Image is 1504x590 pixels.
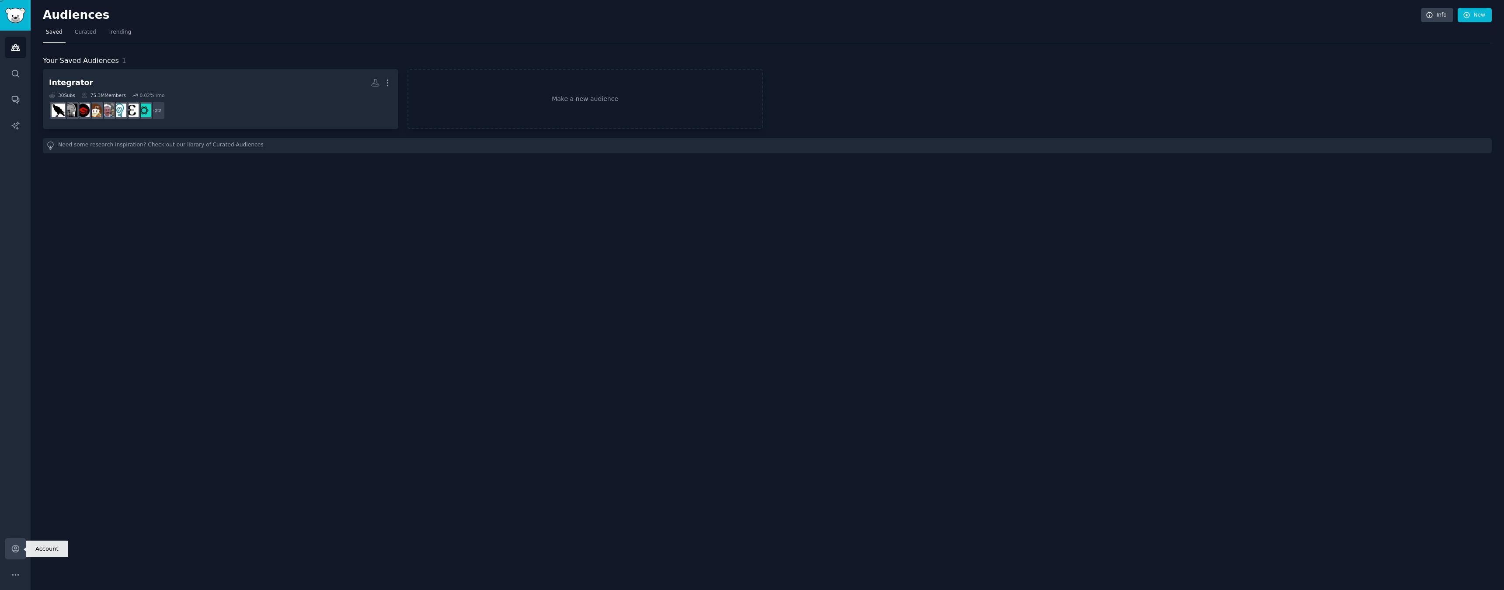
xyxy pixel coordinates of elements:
[137,104,151,117] img: systemsthinking
[43,25,66,43] a: Saved
[101,104,114,117] img: BehavioralEconomics
[43,138,1492,153] div: Need some research inspiration? Check out our library of
[43,69,398,129] a: Integrator30Subs75.3MMembers0.02% /mo+22systemsthinkingepistemologyEffectiveAltruismBehavioralEco...
[64,104,77,117] img: consciousness
[49,77,93,88] div: Integrator
[1421,8,1453,23] a: Info
[49,92,75,98] div: 30 Sub s
[147,101,165,120] div: + 22
[43,56,119,66] span: Your Saved Audiences
[122,56,126,65] span: 1
[113,104,126,117] img: EffectiveAltruism
[407,69,763,129] a: Make a new audience
[76,104,90,117] img: AcademicBiblical
[52,104,65,117] img: PhilosophyofScience
[46,28,63,36] span: Saved
[88,104,102,117] img: TrueLit
[139,92,164,98] div: 0.02 % /mo
[108,28,131,36] span: Trending
[81,92,126,98] div: 75.3M Members
[43,8,1421,22] h2: Audiences
[5,8,25,23] img: GummySearch logo
[213,141,264,150] a: Curated Audiences
[1458,8,1492,23] a: New
[125,104,139,117] img: epistemology
[72,25,99,43] a: Curated
[75,28,96,36] span: Curated
[105,25,134,43] a: Trending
